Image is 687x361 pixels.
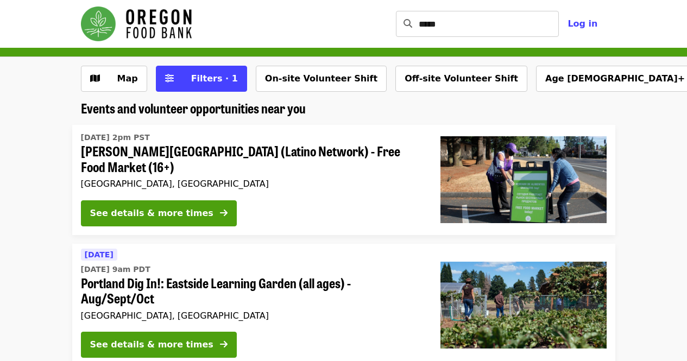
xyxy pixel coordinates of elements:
[395,66,527,92] button: Off-site Volunteer Shift
[440,262,607,349] img: Portland Dig In!: Eastside Learning Garden (all ages) - Aug/Sept/Oct organized by Oregon Food Bank
[156,66,247,92] button: Filters (1 selected)
[72,125,615,235] a: See details for "Rigler Elementary School (Latino Network) - Free Food Market (16+)"
[81,66,147,92] button: Show map view
[81,179,423,189] div: [GEOGRAPHIC_DATA], [GEOGRAPHIC_DATA]
[90,338,213,351] div: See details & more times
[85,250,114,259] span: [DATE]
[81,132,150,143] time: [DATE] 2pm PST
[191,73,238,84] span: Filters · 1
[81,200,237,226] button: See details & more times
[90,73,100,84] i: map icon
[419,11,559,37] input: Search
[117,73,138,84] span: Map
[81,98,306,117] span: Events and volunteer opportunities near you
[90,207,213,220] div: See details & more times
[81,143,423,175] span: [PERSON_NAME][GEOGRAPHIC_DATA] (Latino Network) - Free Food Market (16+)
[440,136,607,223] img: Rigler Elementary School (Latino Network) - Free Food Market (16+) organized by Oregon Food Bank
[81,264,150,275] time: [DATE] 9am PDT
[81,7,192,41] img: Oregon Food Bank - Home
[568,18,597,29] span: Log in
[81,275,423,307] span: Portland Dig In!: Eastside Learning Garden (all ages) - Aug/Sept/Oct
[404,18,412,29] i: search icon
[165,73,174,84] i: sliders-h icon
[256,66,387,92] button: On-site Volunteer Shift
[220,208,228,218] i: arrow-right icon
[220,339,228,350] i: arrow-right icon
[559,13,606,35] button: Log in
[81,332,237,358] button: See details & more times
[81,311,423,321] div: [GEOGRAPHIC_DATA], [GEOGRAPHIC_DATA]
